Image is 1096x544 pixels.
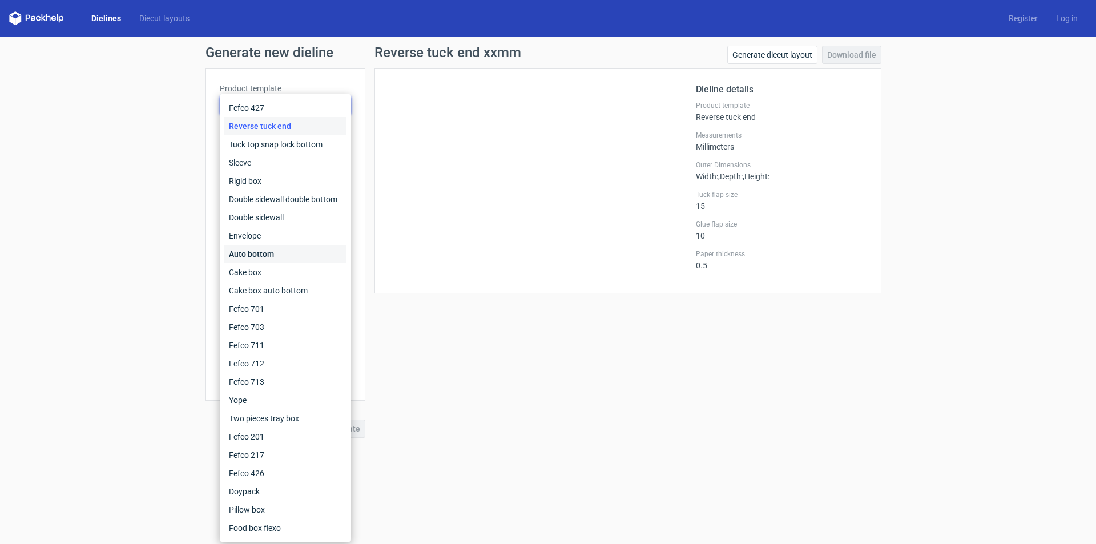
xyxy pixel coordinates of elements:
div: Cake box [224,263,346,281]
div: Millimeters [696,131,867,151]
span: , Height : [743,172,769,181]
div: Fefco 427 [224,99,346,117]
div: Envelope [224,227,346,245]
div: Fefco 426 [224,464,346,482]
div: Fefco 703 [224,318,346,336]
div: Fefco 712 [224,354,346,373]
label: Tuck flap size [696,190,867,199]
div: Fefco 713 [224,373,346,391]
div: Double sidewall [224,208,346,227]
span: , Depth : [718,172,743,181]
label: Outer Dimensions [696,160,867,170]
a: Diecut layouts [130,13,199,24]
div: Reverse tuck end [224,117,346,135]
div: Tuck top snap lock bottom [224,135,346,154]
div: Doypack [224,482,346,501]
span: Width : [696,172,718,181]
h1: Generate new dieline [205,46,890,59]
a: Log in [1047,13,1087,24]
div: Fefco 701 [224,300,346,318]
a: Dielines [82,13,130,24]
h1: Reverse tuck end xxmm [374,46,521,59]
div: Rigid box [224,172,346,190]
a: Register [1000,13,1047,24]
div: 10 [696,220,867,240]
a: Generate diecut layout [727,46,817,64]
label: Paper thickness [696,249,867,259]
label: Glue flap size [696,220,867,229]
div: Auto bottom [224,245,346,263]
div: Fefco 217 [224,446,346,464]
div: 15 [696,190,867,211]
div: Yope [224,391,346,409]
h2: Dieline details [696,83,867,96]
div: Double sidewall double bottom [224,190,346,208]
div: Pillow box [224,501,346,519]
label: Product template [696,101,867,110]
div: 0.5 [696,249,867,270]
div: Two pieces tray box [224,409,346,428]
label: Measurements [696,131,867,140]
label: Product template [220,83,351,94]
div: Food box flexo [224,519,346,537]
div: Reverse tuck end [696,101,867,122]
div: Fefco 201 [224,428,346,446]
div: Cake box auto bottom [224,281,346,300]
div: Fefco 711 [224,336,346,354]
div: Sleeve [224,154,346,172]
